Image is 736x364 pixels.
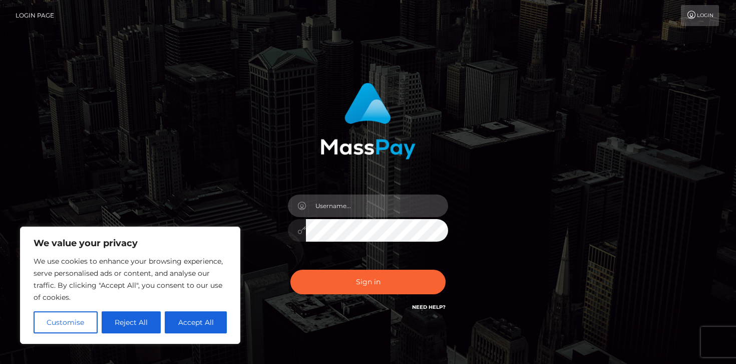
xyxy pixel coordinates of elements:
button: Reject All [102,311,161,333]
button: Customise [34,311,98,333]
input: Username... [306,195,448,217]
a: Login Page [16,5,54,26]
img: MassPay Login [320,83,416,159]
p: We use cookies to enhance your browsing experience, serve personalised ads or content, and analys... [34,255,227,303]
p: We value your privacy [34,237,227,249]
button: Sign in [290,270,446,294]
a: Login [681,5,719,26]
a: Need Help? [412,304,446,310]
div: We value your privacy [20,227,240,344]
button: Accept All [165,311,227,333]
